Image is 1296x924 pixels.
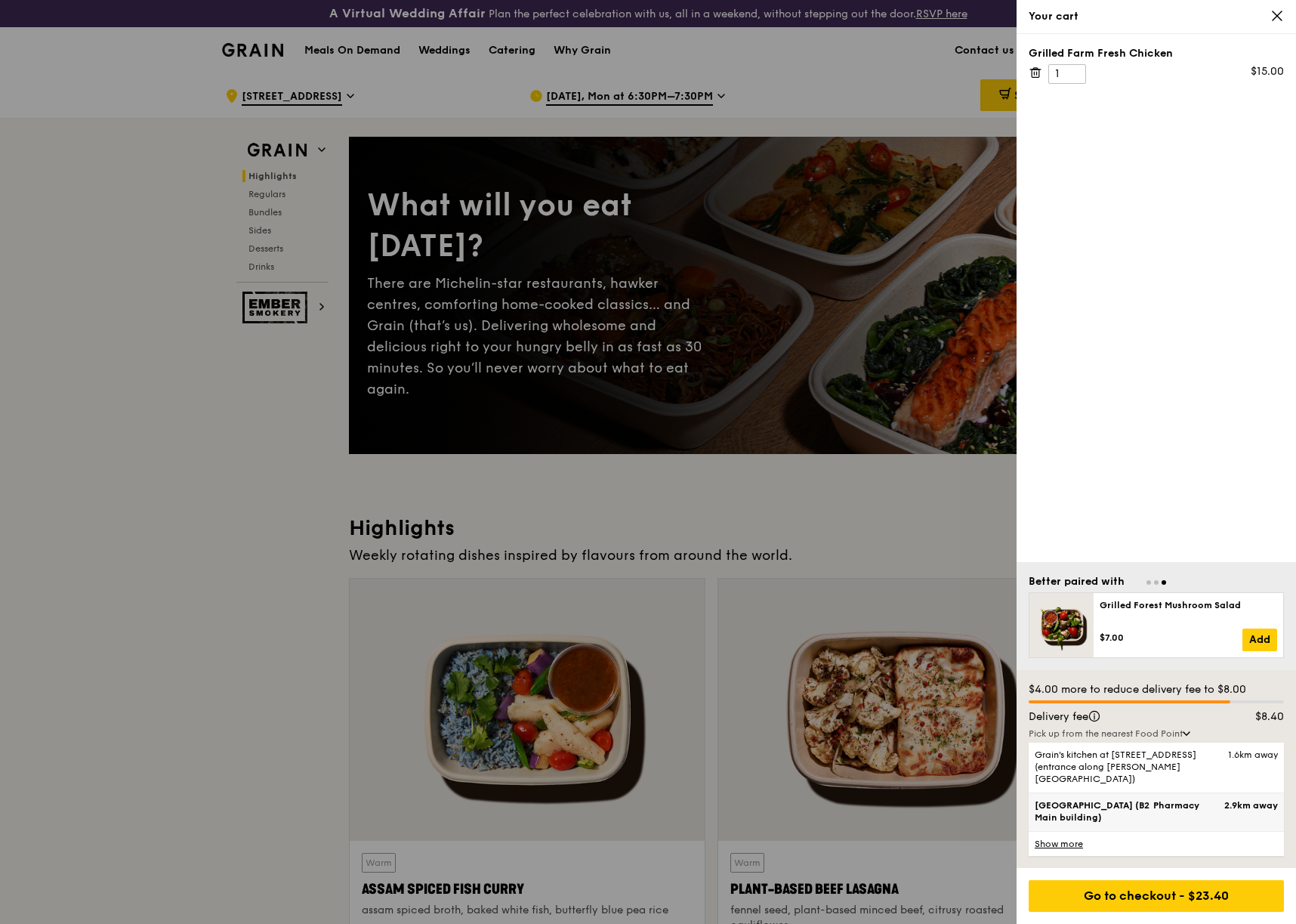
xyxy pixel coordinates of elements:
[1154,580,1159,585] span: Go to slide 2
[1035,749,1217,785] span: Grain's kitchen at [STREET_ADDRESS] (entrance along [PERSON_NAME][GEOGRAPHIC_DATA])
[1029,682,1284,697] div: $4.00 more to reduce delivery fee to $8.00
[1100,632,1242,644] div: $7.00
[1029,9,1284,24] div: Your cart
[1029,574,1125,589] div: Better paired with
[1228,749,1278,761] span: 1.6km away
[1020,709,1225,725] div: Delivery fee
[1029,880,1284,912] div: Go to checkout - $23.40
[1029,831,1284,856] a: Show more
[1225,709,1294,725] div: $8.40
[1146,580,1151,585] span: Go to slide 1
[1162,580,1166,585] span: Go to slide 3
[1029,728,1284,740] div: Pick up from the nearest Food Point
[1224,799,1278,811] span: 2.9km away
[1035,799,1217,824] span: [GEOGRAPHIC_DATA] (B2 Pharmacy Main building)
[1251,64,1284,79] div: $15.00
[1100,599,1277,611] div: Grilled Forest Mushroom Salad
[1242,629,1277,651] a: Add
[1029,46,1284,61] div: Grilled Farm Fresh Chicken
